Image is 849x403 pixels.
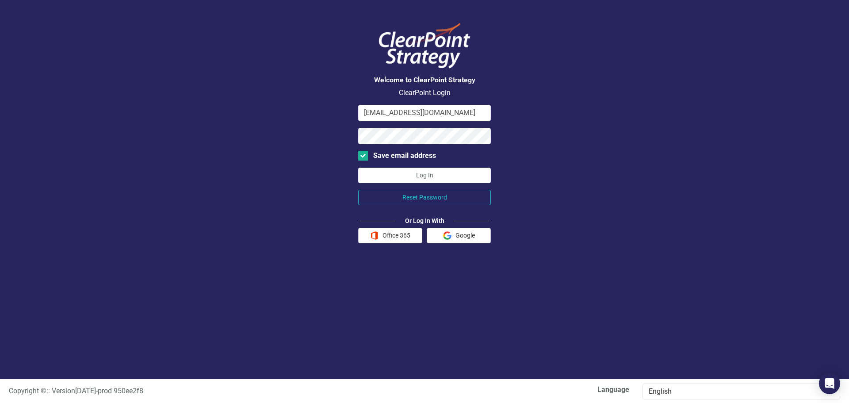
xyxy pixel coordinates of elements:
[443,231,451,240] img: Google
[649,387,825,397] div: English
[396,216,453,225] div: Or Log In With
[819,373,840,394] div: Open Intercom Messenger
[358,228,422,243] button: Office 365
[358,168,491,183] button: Log In
[358,105,491,121] input: Email Address
[358,76,491,84] h3: Welcome to ClearPoint Strategy
[2,386,424,396] div: :: Version [DATE] - prod 950ee2f8
[373,151,436,161] div: Save email address
[9,387,46,395] span: Copyright ©
[358,190,491,205] button: Reset Password
[431,385,629,395] label: Language
[371,18,478,74] img: ClearPoint Logo
[358,88,491,98] p: ClearPoint Login
[427,228,491,243] button: Google
[370,231,379,240] img: Office 365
